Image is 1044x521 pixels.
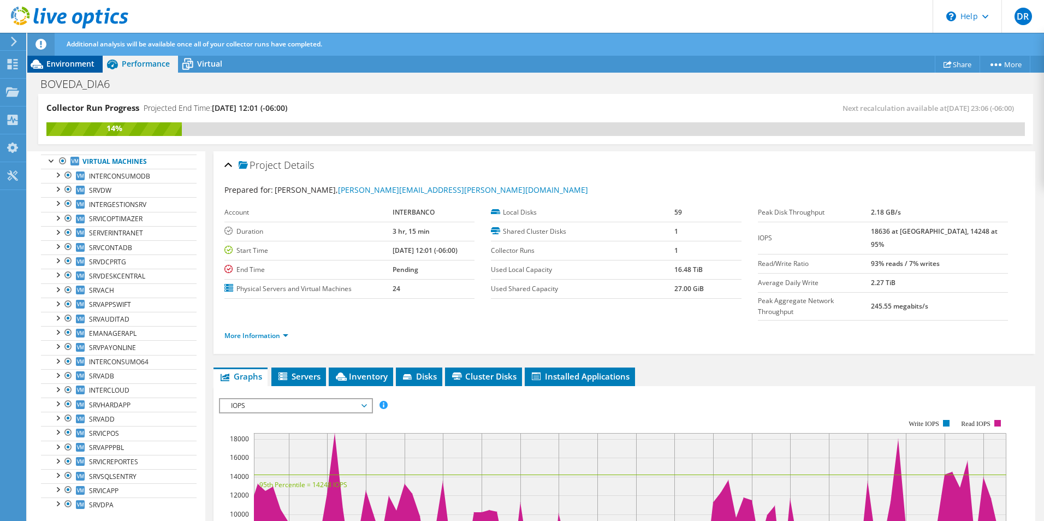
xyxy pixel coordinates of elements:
[230,472,249,481] text: 14000
[871,208,901,217] b: 2.18 GB/s
[758,277,871,288] label: Average Daily Write
[89,500,114,510] span: SRVDPA
[230,490,249,500] text: 12000
[224,245,393,256] label: Start Time
[239,160,281,171] span: Project
[491,207,674,218] label: Local Disks
[871,301,928,311] b: 245.55 megabits/s
[46,122,182,134] div: 14%
[961,420,990,428] text: Read IOPS
[393,265,418,274] b: Pending
[393,246,458,255] b: [DATE] 12:01 (-06:00)
[230,510,249,519] text: 10000
[284,158,314,171] span: Details
[259,480,347,489] text: 95th Percentile = 14248 IOPS
[909,420,939,428] text: Write IOPS
[89,271,145,281] span: SRVDESKCENTRAL
[89,443,124,452] span: SRVAPPPBL
[947,103,1014,113] span: [DATE] 23:06 (-06:00)
[41,469,197,483] a: SRVSQLSENTRY
[393,208,435,217] b: INTERBANCO
[491,245,674,256] label: Collector Runs
[674,246,678,255] b: 1
[277,371,321,382] span: Servers
[224,331,288,340] a: More Information
[871,259,940,268] b: 93% reads / 7% writes
[41,312,197,326] a: SRVAUDITAD
[41,298,197,312] a: SRVAPPSWIFT
[35,78,127,90] h1: BOVEDA_DIA6
[393,227,430,236] b: 3 hr, 15 min
[230,453,249,462] text: 16000
[758,207,871,218] label: Peak Disk Throughput
[41,240,197,254] a: SRVCONTADB
[41,369,197,383] a: SRVADB
[46,58,94,69] span: Environment
[89,357,149,366] span: INTERCONSUMO64
[41,498,197,512] a: SRVDPA
[980,56,1030,73] a: More
[491,264,674,275] label: Used Local Capacity
[41,283,197,298] a: SRVACH
[41,269,197,283] a: SRVDESKCENTRAL
[1015,8,1032,25] span: DR
[89,228,143,238] span: SERVERINTRANET
[89,214,143,223] span: SRVICOPTIMAZER
[219,371,262,382] span: Graphs
[758,258,871,269] label: Read/Write Ratio
[89,371,114,381] span: SRVADB
[871,278,895,287] b: 2.27 TiB
[41,355,197,369] a: INTERCONSUMO64
[41,441,197,455] a: SRVAPPPBL
[41,483,197,498] a: SRVICAPP
[450,371,517,382] span: Cluster Disks
[41,183,197,197] a: SRVDW
[935,56,980,73] a: Share
[674,208,682,217] b: 59
[41,455,197,469] a: SRVICREPORTES
[89,243,132,252] span: SRVCONTADB
[674,227,678,236] b: 1
[67,39,322,49] span: Additional analysis will be available once all of your collector runs have completed.
[89,400,130,410] span: SRVHARDAPP
[89,200,146,209] span: INTERGESTIONSRV
[89,329,137,338] span: EMANAGERAPL
[224,207,393,218] label: Account
[491,283,674,294] label: Used Shared Capacity
[41,426,197,440] a: SRVICPOS
[41,326,197,340] a: EMANAGERAPL
[41,169,197,183] a: INTERCONSUMODB
[197,58,222,69] span: Virtual
[871,227,998,249] b: 18636 at [GEOGRAPHIC_DATA], 14248 at 95%
[41,212,197,226] a: SRVICOPTIMAZER
[224,226,393,237] label: Duration
[89,315,129,324] span: SRVAUDITAD
[334,371,388,382] span: Inventory
[275,185,588,195] span: [PERSON_NAME],
[89,457,138,466] span: SRVICREPORTES
[41,254,197,269] a: SRVDCPRTG
[41,398,197,412] a: SRVHARDAPP
[226,399,366,412] span: IOPS
[338,185,588,195] a: [PERSON_NAME][EMAIL_ADDRESS][PERSON_NAME][DOMAIN_NAME]
[89,286,114,295] span: SRVACH
[41,226,197,240] a: SERVERINTRANET
[89,257,126,267] span: SRVDCPRTG
[41,412,197,426] a: SRVADD
[89,300,131,309] span: SRVAPPSWIFT
[41,197,197,211] a: INTERGESTIONSRV
[89,429,119,438] span: SRVICPOS
[89,386,129,395] span: INTERCLOUD
[674,265,703,274] b: 16.48 TiB
[89,486,118,495] span: SRVICAPP
[530,371,630,382] span: Installed Applications
[758,233,871,244] label: IOPS
[230,434,249,443] text: 18000
[89,343,136,352] span: SRVPAYONLINE
[393,284,400,293] b: 24
[224,264,393,275] label: End Time
[41,340,197,354] a: SRVPAYONLINE
[843,103,1019,113] span: Next recalculation available at
[491,226,674,237] label: Shared Cluster Disks
[144,102,287,114] h4: Projected End Time:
